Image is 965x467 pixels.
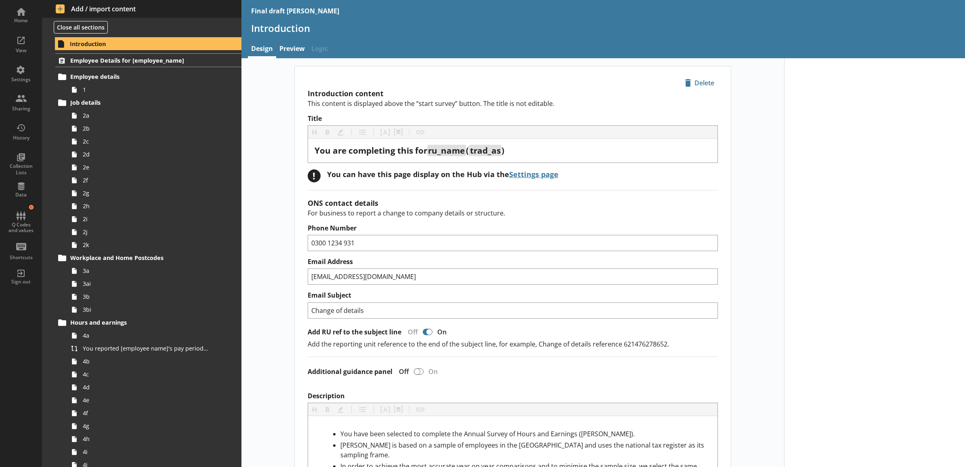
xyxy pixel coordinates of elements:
[83,112,208,119] span: 2a
[68,303,241,316] a: 3bi
[308,368,392,376] label: Additional guidance panel
[308,328,401,336] label: Add RU ref to the subject line
[308,169,321,182] div: !
[7,76,35,83] div: Settings
[83,435,208,443] span: 4h
[70,319,205,326] span: Hours and earnings
[68,148,241,161] a: 2d
[55,53,241,67] a: Employee Details for [employee_name]
[392,367,412,376] div: Off
[83,280,208,287] span: 3ai
[681,76,718,90] button: Delete
[68,433,241,446] a: 4h
[68,407,241,420] a: 4f
[308,340,718,349] p: Add the reporting unit reference to the end of the subject line, for example, Change of details r...
[68,135,241,148] a: 2c
[7,254,35,261] div: Shortcuts
[83,332,208,339] span: 4a
[83,163,208,171] span: 2e
[83,293,208,300] span: 3b
[83,409,208,417] span: 4f
[308,224,718,232] label: Phone Number
[68,83,241,96] a: 1
[7,279,35,285] div: Sign out
[68,446,241,459] a: 4i
[308,258,718,266] label: Email Address
[68,200,241,213] a: 2h
[83,370,208,378] span: 4c
[7,192,35,198] div: Data
[68,239,241,251] a: 2k
[315,145,711,156] div: Title
[56,4,228,13] span: Add / import content
[308,209,718,218] p: For business to report a change to company details or structure.
[55,251,241,264] a: Workplace and Home Postcodes
[68,394,241,407] a: 4e
[428,145,465,156] span: ru_name
[83,241,208,249] span: 2k
[308,89,718,98] h2: Introduction content
[83,150,208,158] span: 2d
[68,277,241,290] a: 3ai
[68,109,241,122] a: 2a
[7,106,35,112] div: Sharing
[83,202,208,210] span: 2h
[83,357,208,365] span: 4b
[83,137,208,145] span: 2c
[83,396,208,404] span: 4e
[83,422,208,430] span: 4g
[308,198,718,208] h2: ONS contact details
[425,367,444,376] div: On
[68,381,241,394] a: 4d
[68,264,241,277] a: 3a
[68,329,241,342] a: 4a
[248,41,276,58] a: Design
[83,267,208,275] span: 3a
[59,96,241,251] li: Job details2a2b2c2d2e2f2g2h2i2j2k
[68,368,241,381] a: 4c
[434,328,453,336] div: On
[308,291,718,300] label: Email Subject
[68,213,241,226] a: 2i
[68,355,241,368] a: 4b
[276,41,308,58] a: Preview
[83,383,208,391] span: 4d
[251,22,956,34] h1: Introduction
[68,187,241,200] a: 2g
[83,344,208,352] span: You reported [employee name]'s pay period that included [Reference Date] to be [Untitled answer]....
[682,76,717,89] span: Delete
[70,57,205,64] span: Employee Details for [employee_name]
[68,342,241,355] a: You reported [employee name]'s pay period that included [Reference Date] to be [Untitled answer]....
[466,145,469,156] span: (
[55,316,241,329] a: Hours and earnings
[308,392,718,400] label: Description
[83,125,208,132] span: 2b
[68,290,241,303] a: 3b
[340,429,635,438] span: You have been selected to complete the Annual Survey of Hours and Earnings ([PERSON_NAME]).
[308,114,718,123] label: Title
[83,215,208,223] span: 2i
[70,99,205,106] span: Job details
[7,17,35,24] div: Home
[7,47,35,54] div: View
[7,222,35,234] div: Q Codes and values
[68,226,241,239] a: 2j
[59,251,241,316] li: Workplace and Home Postcodes3a3ai3b3bi
[70,254,205,262] span: Workplace and Home Postcodes
[83,228,208,236] span: 2j
[54,21,108,34] button: Close all sections
[251,6,339,15] div: Final draft [PERSON_NAME]
[509,169,558,179] a: Settings page
[340,441,706,459] span: [PERSON_NAME] is based on a sample of employees in the [GEOGRAPHIC_DATA] and uses the national ta...
[315,145,427,156] span: You are completing this for
[470,145,501,156] span: trad_as
[7,135,35,141] div: History
[83,176,208,184] span: 2f
[68,174,241,187] a: 2f
[55,37,241,50] a: Introduction
[59,70,241,96] li: Employee details1
[501,145,504,156] span: )
[401,328,421,336] div: Off
[70,73,205,80] span: Employee details
[68,122,241,135] a: 2b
